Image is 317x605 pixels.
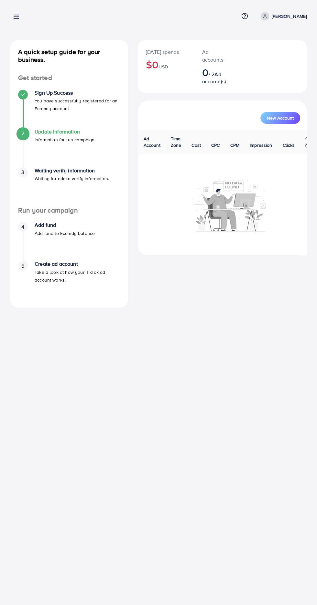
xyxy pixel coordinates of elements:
[21,169,24,176] span: 3
[21,130,24,137] span: 2
[35,97,120,112] p: You have successfully registered for an Ecomdy account
[305,135,313,148] span: CTR (%)
[10,206,128,215] h4: Run your campaign
[35,268,120,284] p: Take a look at how your TikTok ad account works.
[202,71,226,85] span: Ad account(s)
[146,48,187,56] p: [DATE] spends
[21,262,24,270] span: 5
[202,66,229,85] h2: / 2
[267,116,294,120] span: New Account
[158,64,168,70] span: USD
[35,168,109,174] h4: Waiting verify information
[35,90,120,96] h4: Sign Up Success
[35,129,96,135] h4: Update Information
[35,229,95,237] p: Add fund to Ecomdy balance
[230,142,239,148] span: CPM
[272,12,307,20] p: [PERSON_NAME]
[250,142,272,148] span: Impression
[10,48,128,64] h4: A quick setup guide for your business.
[202,48,229,64] p: Ad accounts
[10,222,128,261] li: Add fund
[171,135,181,148] span: Time Zone
[35,175,109,182] p: Waiting for admin verify information.
[10,129,128,168] li: Update Information
[146,58,187,71] h2: $0
[258,12,307,20] a: [PERSON_NAME]
[10,261,128,300] li: Create ad account
[144,135,160,148] span: Ad Account
[10,74,128,82] h4: Get started
[10,90,128,129] li: Sign Up Success
[202,65,209,80] span: 0
[35,222,95,228] h4: Add fund
[260,112,300,124] button: New Account
[211,142,220,148] span: CPC
[21,223,24,231] span: 4
[282,142,295,148] span: Clicks
[35,261,120,267] h4: Create ad account
[10,168,128,206] li: Waiting verify information
[192,178,266,231] img: No account
[35,136,96,144] p: Information for run campaign.
[191,142,201,148] span: Cost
